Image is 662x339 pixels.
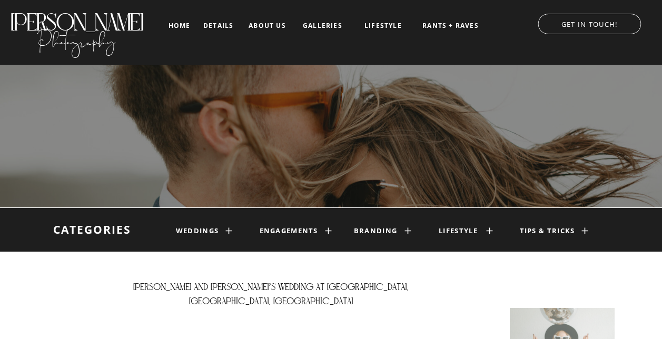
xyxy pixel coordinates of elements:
h1: categories [46,223,139,237]
a: TIPS & TRICKS [516,227,579,235]
a: LIFESTYLE [357,22,410,29]
a: [PERSON_NAME] [9,8,144,26]
a: home [167,22,192,29]
a: RANTS + RAVES [421,22,480,29]
a: GET IN TOUCH! [527,17,651,28]
a: about us [245,22,289,29]
a: galleries [301,22,344,29]
a: branding [353,227,398,235]
a: engagements [260,227,314,235]
a: details [203,22,233,28]
a: Photography [9,21,144,55]
a: lifestyle [434,227,483,235]
a: weddings [175,227,220,235]
h1: [PERSON_NAME] and [PERSON_NAME]’s Wedding at [GEOGRAPHIC_DATA], [GEOGRAPHIC_DATA], [GEOGRAPHIC_DATA] [115,280,427,308]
